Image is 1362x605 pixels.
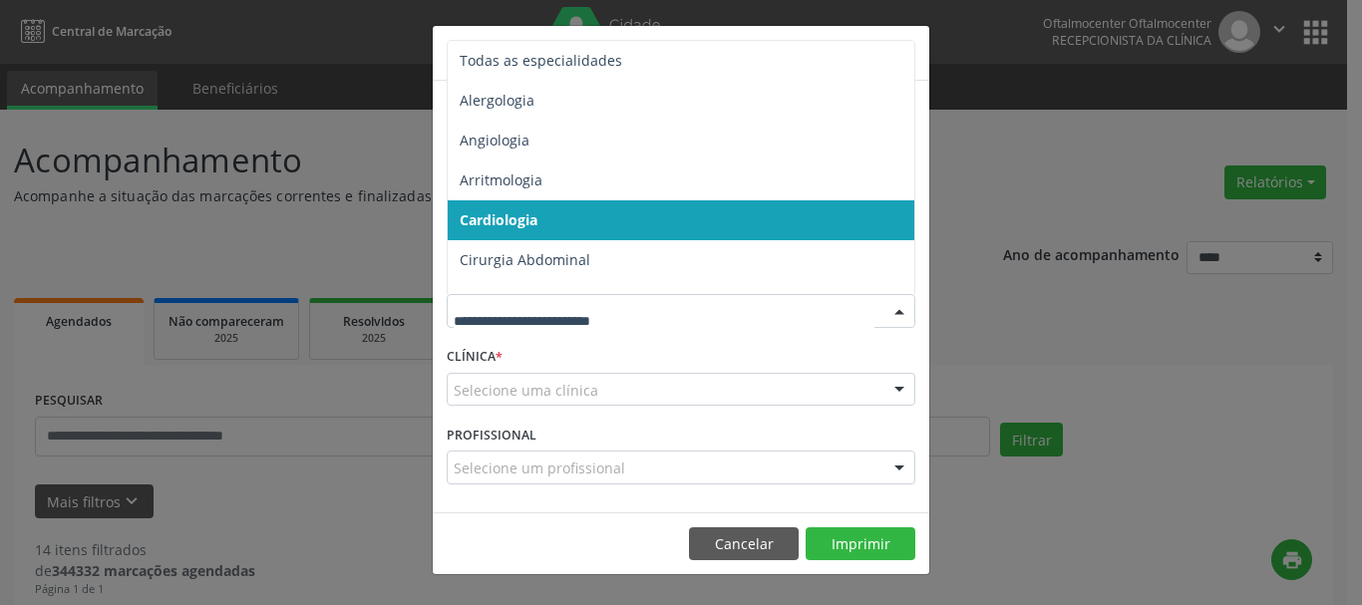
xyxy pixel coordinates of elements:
[447,420,536,451] label: PROFISSIONAL
[889,26,929,75] button: Close
[460,170,542,189] span: Arritmologia
[460,290,582,309] span: Cirurgia Bariatrica
[447,342,503,373] label: CLÍNICA
[460,91,534,110] span: Alergologia
[460,131,529,150] span: Angiologia
[454,457,625,478] span: Selecione um profissional
[460,210,537,229] span: Cardiologia
[447,40,675,66] h5: Relatório de agendamentos
[460,51,622,70] span: Todas as especialidades
[454,380,598,401] span: Selecione uma clínica
[689,527,799,561] button: Cancelar
[806,527,915,561] button: Imprimir
[460,250,590,269] span: Cirurgia Abdominal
